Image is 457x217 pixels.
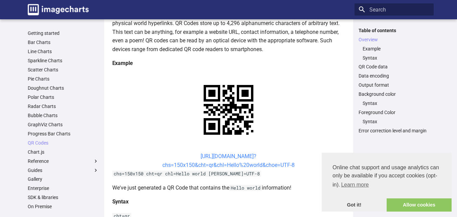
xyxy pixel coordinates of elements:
a: Image-Charts documentation [25,1,91,18]
a: Syntax [363,118,430,125]
nav: Background color [359,100,430,106]
span: Online chat support and usage analytics can only be available if you accept cookies (opt-in). [333,164,441,190]
code: Hello world [229,185,262,191]
a: Syntax [363,100,430,106]
input: Search [355,3,434,16]
a: Line Charts [28,48,99,55]
a: Doughnut Charts [28,85,99,91]
a: Sparkline Charts [28,58,99,64]
div: cookieconsent [322,153,452,212]
p: We've just generated a QR Code that contains the information! [112,183,345,192]
nav: Overview [359,46,430,61]
a: Pie Charts [28,76,99,82]
a: [URL][DOMAIN_NAME]?chs=150x150&cht=qr&chl=Hello%20world&choe=UTF-8 [162,153,295,168]
h4: Example [112,59,345,68]
a: On Premise [28,203,99,210]
a: Enterprise [28,185,99,191]
a: allow cookies [387,198,452,212]
a: Data encoding [359,73,430,79]
a: Getting started [28,30,99,36]
a: GraphViz Charts [28,122,99,128]
a: Scatter Charts [28,67,99,73]
a: dismiss cookie message [322,198,387,212]
p: QR codes are a popular type of two-dimensional barcode. They are also known as hardlinks or physi... [112,10,345,53]
a: Bar Charts [28,39,99,45]
a: Bubble Charts [28,112,99,118]
a: QR Codes [28,140,99,146]
a: Chart.js [28,149,99,155]
h4: Syntax [112,197,345,206]
a: QR Code data [359,64,430,70]
code: chs=150x150 cht=qr chl=Hello world [PERSON_NAME]=UTF-8 [112,171,261,177]
label: Table of contents [355,27,434,34]
a: Polar Charts [28,94,99,100]
a: Progress Bar Charts [28,131,99,137]
img: chart [192,73,265,147]
a: Example [363,46,430,52]
a: Error correction level and margin [359,128,430,134]
a: learn more about cookies [340,180,370,190]
a: Foreground Color [359,109,430,115]
a: Background color [359,91,430,97]
img: logo [28,4,89,15]
nav: Foreground Color [359,118,430,125]
a: Gallery [28,176,99,182]
a: Overview [359,37,430,43]
a: Syntax [363,55,430,61]
a: SDK & libraries [28,194,99,200]
a: Output format [359,82,430,88]
nav: Table of contents [355,27,434,134]
label: Guides [28,167,99,173]
label: Reference [28,158,99,164]
a: Radar Charts [28,103,99,109]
